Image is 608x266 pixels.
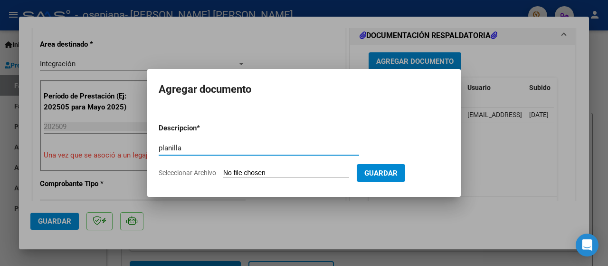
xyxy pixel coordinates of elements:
[364,169,398,177] span: Guardar
[159,80,449,99] h2: Agregar documento
[159,169,216,177] span: Seleccionar Archivo
[357,164,405,182] button: Guardar
[159,123,246,134] p: Descripcion
[576,234,598,256] div: Open Intercom Messenger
